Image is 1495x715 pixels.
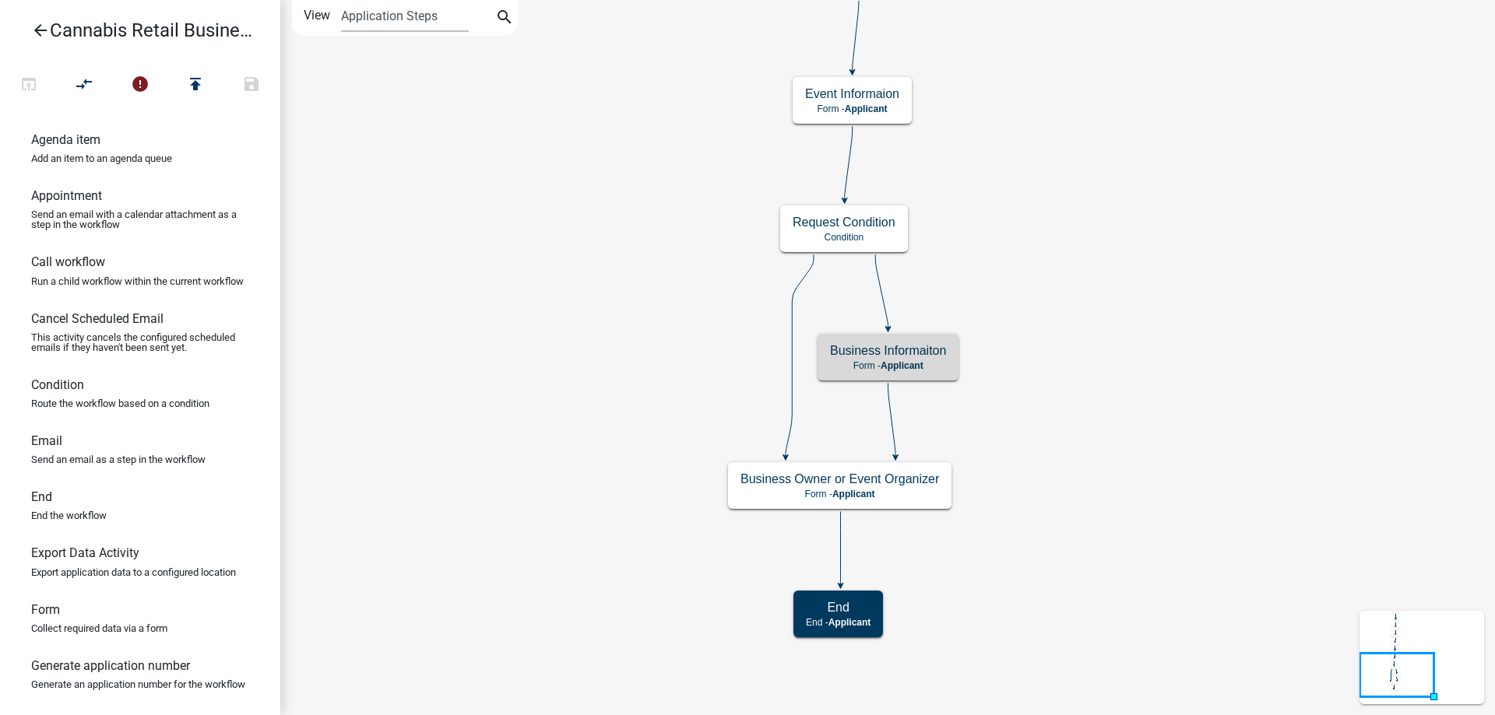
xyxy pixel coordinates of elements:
[31,254,105,269] h6: Call workflow
[830,343,946,358] h5: Business Informaiton
[830,360,946,371] p: Form -
[31,332,249,352] p: This activity cancels the configured scheduled emails if they haven't been sent yet.
[186,75,205,96] i: publish
[31,602,60,617] h6: Form
[31,679,245,689] p: Generate an application number for the workflow
[31,311,164,326] h6: Cancel Scheduled Email
[56,68,112,102] button: Auto Layout
[31,188,102,203] h6: Appointment
[31,153,172,163] p: Add an item to an agenda queue
[805,103,899,114] p: Form -
[806,600,871,615] h5: End
[76,75,94,96] i: compare_arrows
[881,360,923,371] span: Applicant
[31,545,139,560] h6: Export Data Activity
[242,75,261,96] i: save
[740,471,939,486] h5: Business Owner or Event Organizer
[31,276,244,286] p: Run a child workflow within the current workflow
[495,8,514,30] i: search
[31,377,84,392] h6: Condition
[492,6,517,31] button: search
[828,617,871,628] span: Applicant
[31,489,52,504] h6: End
[112,68,168,102] button: 1 problems in this workflow
[1,68,57,102] button: Test Workflow
[740,489,939,499] p: Form -
[31,433,62,448] h6: Email
[793,215,895,230] h5: Request Condition
[12,12,255,48] a: Cannabis Retail Businesses and Temporary Cannabis Events
[223,68,280,102] button: Save
[806,617,871,628] p: End -
[19,75,38,96] i: open_in_browser
[31,398,209,408] p: Route the workflow based on a condition
[31,454,206,464] p: Send an email as a step in the workflow
[845,103,888,114] span: Applicant
[31,21,50,43] i: arrow_back
[31,209,249,230] p: Send an email with a calendar attachment as a step in the workflow
[31,567,236,577] p: Export application data to a configured location
[167,68,223,102] button: Publish
[31,132,100,147] h6: Agenda item
[31,623,167,633] p: Collect required data via a form
[793,232,895,243] p: Condition
[1,68,280,106] div: Workflow actions
[832,489,875,499] span: Applicant
[805,86,899,101] h5: Event Informaion
[131,75,149,96] i: error
[31,510,107,520] p: End the workflow
[31,658,190,673] h6: Generate application number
